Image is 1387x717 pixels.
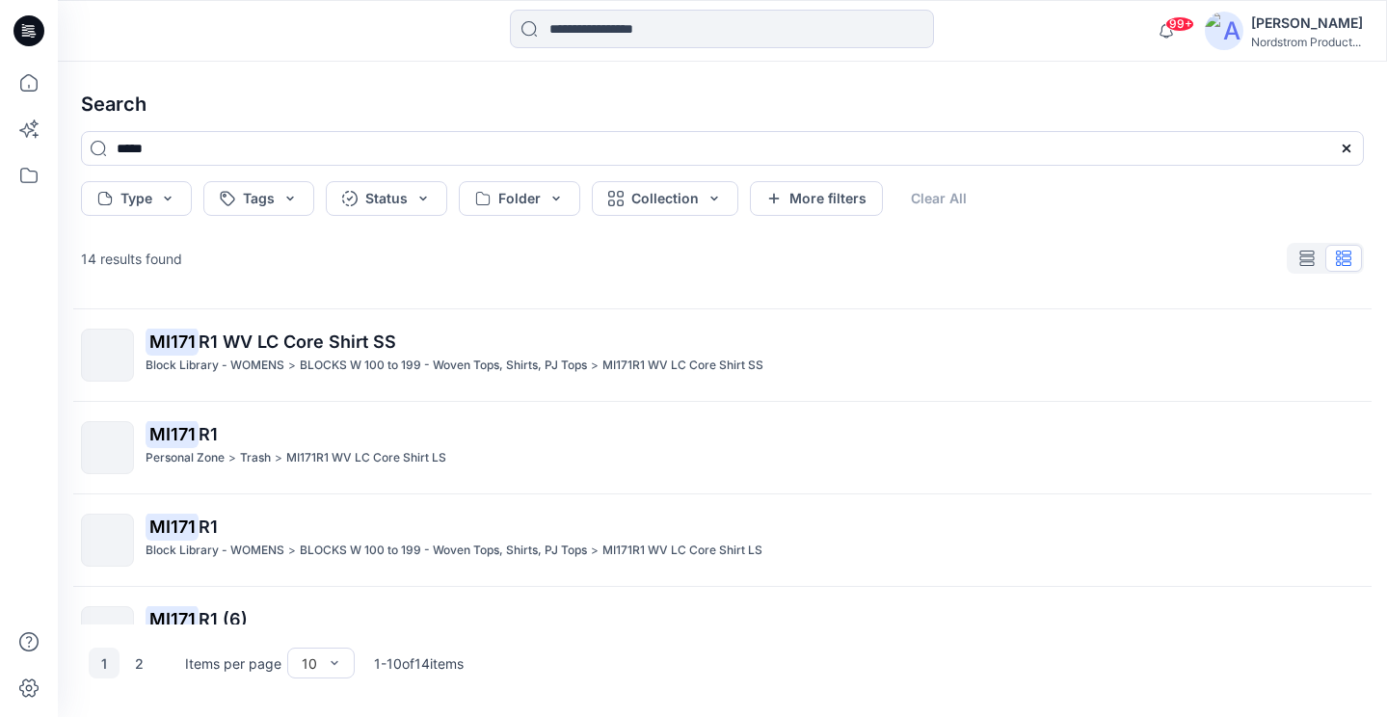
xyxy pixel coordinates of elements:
a: MI171R1Block Library - WOMENS>BLOCKS W 100 to 199 - Woven Tops, Shirts, PJ Tops>MI171R1 WV LC Cor... [69,502,1375,578]
button: Folder [459,181,580,216]
button: Tags [203,181,314,216]
div: [PERSON_NAME] [1251,12,1363,35]
img: avatar [1205,12,1243,50]
p: > [228,448,236,468]
h4: Search [66,77,1379,131]
a: MI171R1 (6)WMNs_Caslon>WMNs Caslon AN 2025>CN511936MI [69,595,1375,671]
p: > [275,448,282,468]
button: 2 [123,648,154,678]
p: > [288,356,296,376]
p: Block Library - WOMENS [146,541,284,561]
p: MI171R1 WV LC Core Shirt LS [286,448,446,468]
p: Block Library - WOMENS [146,356,284,376]
p: Items per page [185,653,281,674]
p: > [288,541,296,561]
button: Collection [592,181,738,216]
button: More filters [750,181,883,216]
p: 1 - 10 of 14 items [374,653,464,674]
p: BLOCKS W 100 to 199 - Woven Tops, Shirts, PJ Tops [300,356,587,376]
button: Status [326,181,447,216]
mark: MI171 [146,420,199,447]
button: Type [81,181,192,216]
span: 99+ [1165,16,1194,32]
p: 14 results found [81,249,182,269]
p: BLOCKS W 100 to 199 - Woven Tops, Shirts, PJ Tops [300,541,587,561]
p: MI171R1 WV LC Core Shirt LS [602,541,762,561]
mark: MI171 [146,513,199,540]
button: 1 [89,648,120,678]
p: MI171R1 WV LC Core Shirt SS [602,356,763,376]
span: R1 [199,517,218,537]
a: MI171R1 WV LC Core Shirt SSBlock Library - WOMENS>BLOCKS W 100 to 199 - Woven Tops, Shirts, PJ To... [69,317,1375,393]
div: 10 [302,653,317,674]
span: R1 [199,424,218,444]
div: Nordstrom Product... [1251,35,1363,49]
p: Trash [240,448,271,468]
p: > [591,356,599,376]
span: R1 WV LC Core Shirt SS [199,332,396,352]
mark: MI171 [146,328,199,355]
p: > [591,541,599,561]
mark: MI171 [146,605,199,632]
a: MI171R1Personal Zone>Trash>MI171R1 WV LC Core Shirt LS [69,410,1375,486]
span: R1 (6) [199,609,248,629]
p: Personal Zone [146,448,225,468]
